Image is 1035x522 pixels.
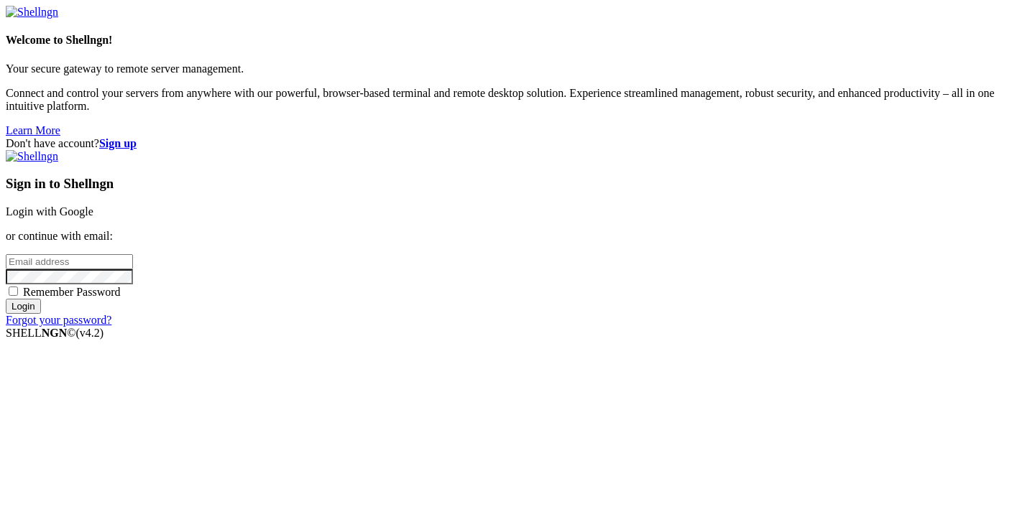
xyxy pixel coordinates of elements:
p: or continue with email: [6,230,1029,243]
p: Connect and control your servers from anywhere with our powerful, browser-based terminal and remo... [6,87,1029,113]
img: Shellngn [6,6,58,19]
a: Login with Google [6,205,93,218]
span: SHELL © [6,327,103,339]
h3: Sign in to Shellngn [6,176,1029,192]
p: Your secure gateway to remote server management. [6,62,1029,75]
div: Don't have account? [6,137,1029,150]
span: Remember Password [23,286,121,298]
a: Learn More [6,124,60,136]
a: Forgot your password? [6,314,111,326]
a: Sign up [99,137,137,149]
input: Email address [6,254,133,269]
h4: Welcome to Shellngn! [6,34,1029,47]
input: Remember Password [9,286,18,296]
input: Login [6,299,41,314]
span: 4.2.0 [76,327,104,339]
img: Shellngn [6,150,58,163]
b: NGN [42,327,68,339]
